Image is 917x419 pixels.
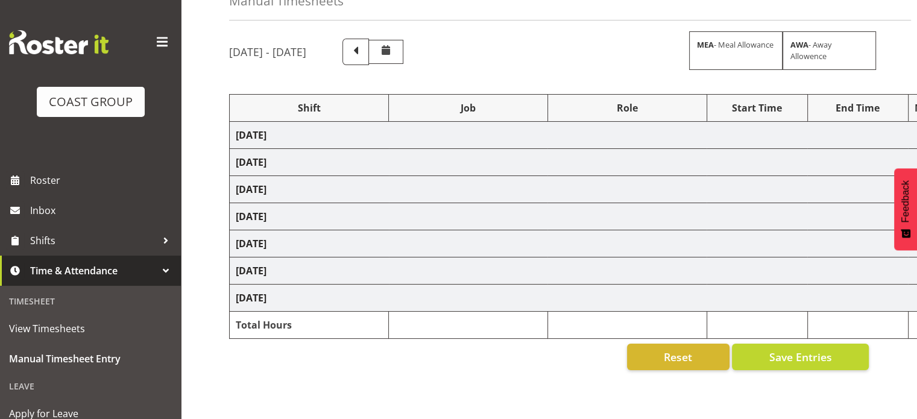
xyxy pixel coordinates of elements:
span: Roster [30,171,175,189]
span: View Timesheets [9,320,172,338]
h5: [DATE] - [DATE] [229,45,306,58]
span: Time & Attendance [30,262,157,280]
span: Manual Timesheet Entry [9,350,172,368]
div: COAST GROUP [49,93,133,111]
span: Shifts [30,232,157,250]
div: Shift [236,101,382,115]
div: Role [554,101,701,115]
button: Feedback - Show survey [894,168,917,250]
div: Timesheet [3,289,178,313]
div: Start Time [713,101,801,115]
span: Feedback [900,180,911,222]
button: Save Entries [732,344,869,370]
div: - Meal Allowance [689,31,783,70]
div: Leave [3,374,178,399]
button: Reset [627,344,730,370]
img: Rosterit website logo [9,30,109,54]
strong: AWA [790,39,808,50]
td: Total Hours [230,312,389,339]
strong: MEA [697,39,714,50]
div: Job [395,101,541,115]
div: - Away Allowence [783,31,876,70]
div: End Time [814,101,902,115]
span: Inbox [30,201,175,219]
span: Reset [664,349,692,365]
span: Save Entries [769,349,831,365]
a: View Timesheets [3,313,178,344]
a: Manual Timesheet Entry [3,344,178,374]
